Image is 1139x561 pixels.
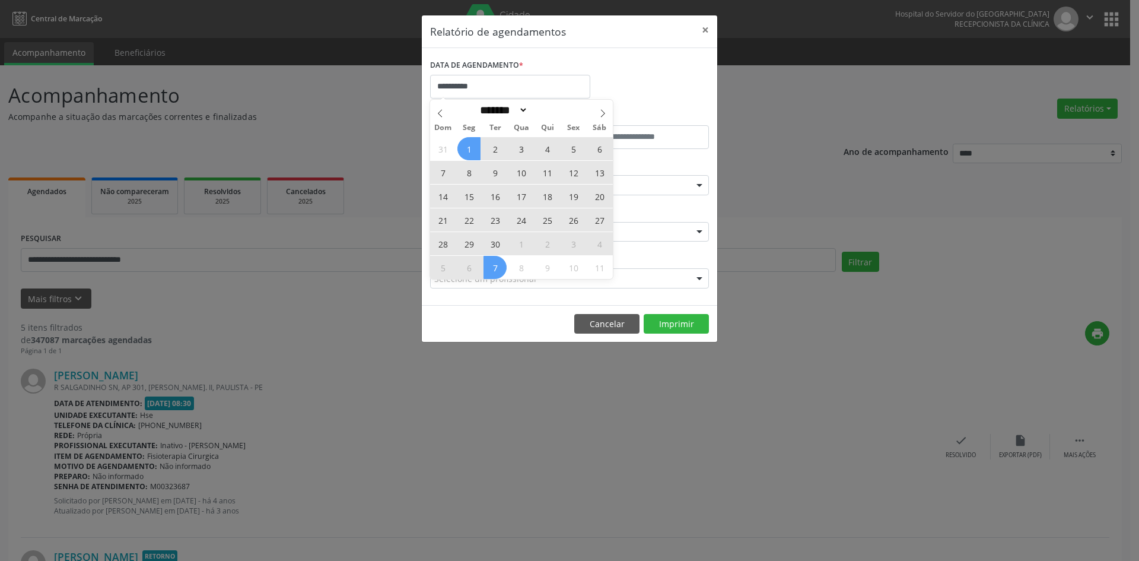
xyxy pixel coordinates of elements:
span: Setembro 23, 2025 [483,208,507,232]
span: Setembro 11, 2025 [536,161,559,184]
span: Selecione um profissional [434,272,536,285]
span: Setembro 12, 2025 [562,161,585,184]
span: Setembro 19, 2025 [562,185,585,208]
span: Setembro 5, 2025 [562,137,585,160]
span: Setembro 4, 2025 [536,137,559,160]
span: Setembro 27, 2025 [588,208,611,232]
span: Outubro 6, 2025 [457,256,481,279]
span: Setembro 16, 2025 [483,185,507,208]
span: Agosto 31, 2025 [431,137,454,160]
span: Setembro 18, 2025 [536,185,559,208]
span: Outubro 11, 2025 [588,256,611,279]
span: Setembro 22, 2025 [457,208,481,232]
span: Outubro 5, 2025 [431,256,454,279]
span: Setembro 20, 2025 [588,185,611,208]
span: Setembro 8, 2025 [457,161,481,184]
span: Qui [534,124,561,132]
span: Setembro 14, 2025 [431,185,454,208]
span: Ter [482,124,508,132]
span: Setembro 17, 2025 [510,185,533,208]
span: Outubro 2, 2025 [536,232,559,255]
h5: Relatório de agendamentos [430,24,566,39]
label: ATÉ [572,107,709,125]
span: Sex [561,124,587,132]
span: Setembro 21, 2025 [431,208,454,232]
span: Outubro 8, 2025 [510,256,533,279]
button: Close [693,15,717,45]
button: Cancelar [574,314,640,334]
span: Outubro 4, 2025 [588,232,611,255]
span: Setembro 3, 2025 [510,137,533,160]
span: Outubro 3, 2025 [562,232,585,255]
label: DATA DE AGENDAMENTO [430,56,523,75]
input: Year [528,104,567,116]
span: Setembro 13, 2025 [588,161,611,184]
span: Qua [508,124,534,132]
span: Setembro 2, 2025 [483,137,507,160]
span: Outubro 7, 2025 [483,256,507,279]
button: Imprimir [644,314,709,334]
select: Month [476,104,528,116]
span: Setembro 28, 2025 [431,232,454,255]
span: Setembro 7, 2025 [431,161,454,184]
span: Setembro 15, 2025 [457,185,481,208]
span: Setembro 29, 2025 [457,232,481,255]
span: Setembro 24, 2025 [510,208,533,232]
span: Setembro 26, 2025 [562,208,585,232]
span: Setembro 10, 2025 [510,161,533,184]
span: Sáb [587,124,613,132]
span: Outubro 10, 2025 [562,256,585,279]
span: Setembro 30, 2025 [483,232,507,255]
span: Setembro 1, 2025 [457,137,481,160]
span: Seg [456,124,482,132]
span: Dom [430,124,456,132]
span: Outubro 1, 2025 [510,232,533,255]
span: Setembro 25, 2025 [536,208,559,232]
span: Outubro 9, 2025 [536,256,559,279]
span: Setembro 6, 2025 [588,137,611,160]
span: Setembro 9, 2025 [483,161,507,184]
